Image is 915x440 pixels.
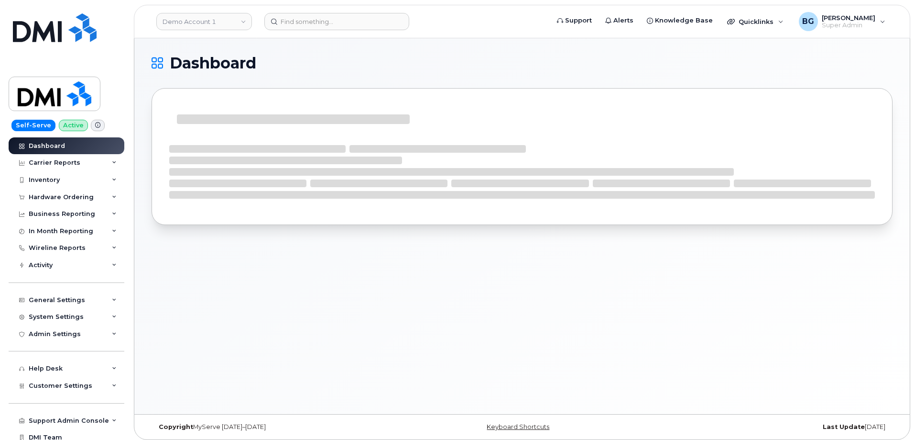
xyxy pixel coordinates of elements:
strong: Copyright [159,423,193,430]
div: MyServe [DATE]–[DATE] [152,423,399,431]
strong: Last Update [823,423,865,430]
a: Keyboard Shortcuts [487,423,549,430]
span: Dashboard [170,56,256,70]
div: [DATE] [645,423,893,431]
